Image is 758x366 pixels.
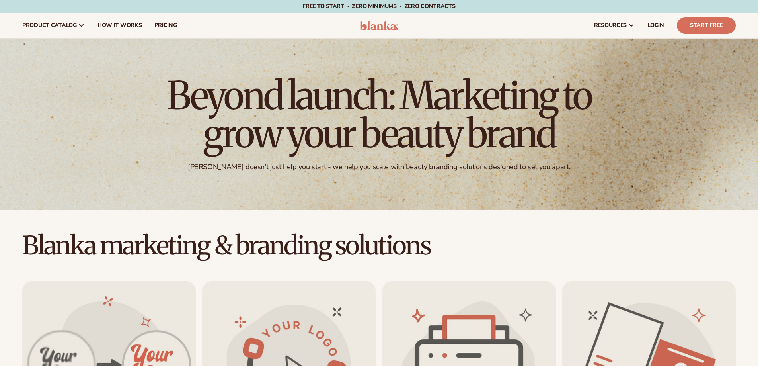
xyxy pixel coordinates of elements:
[302,2,455,10] span: Free to start · ZERO minimums · ZERO contracts
[188,162,570,172] div: [PERSON_NAME] doesn't just help you start - we help you scale with beauty branding solutions desi...
[360,21,398,30] img: logo
[148,13,183,38] a: pricing
[22,22,77,29] span: product catalog
[91,13,148,38] a: How It Works
[647,22,664,29] span: LOGIN
[16,13,91,38] a: product catalog
[641,13,670,38] a: LOGIN
[154,22,177,29] span: pricing
[677,17,736,34] a: Start Free
[594,22,627,29] span: resources
[588,13,641,38] a: resources
[160,76,598,153] h1: Beyond launch: Marketing to grow your beauty brand
[97,22,142,29] span: How It Works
